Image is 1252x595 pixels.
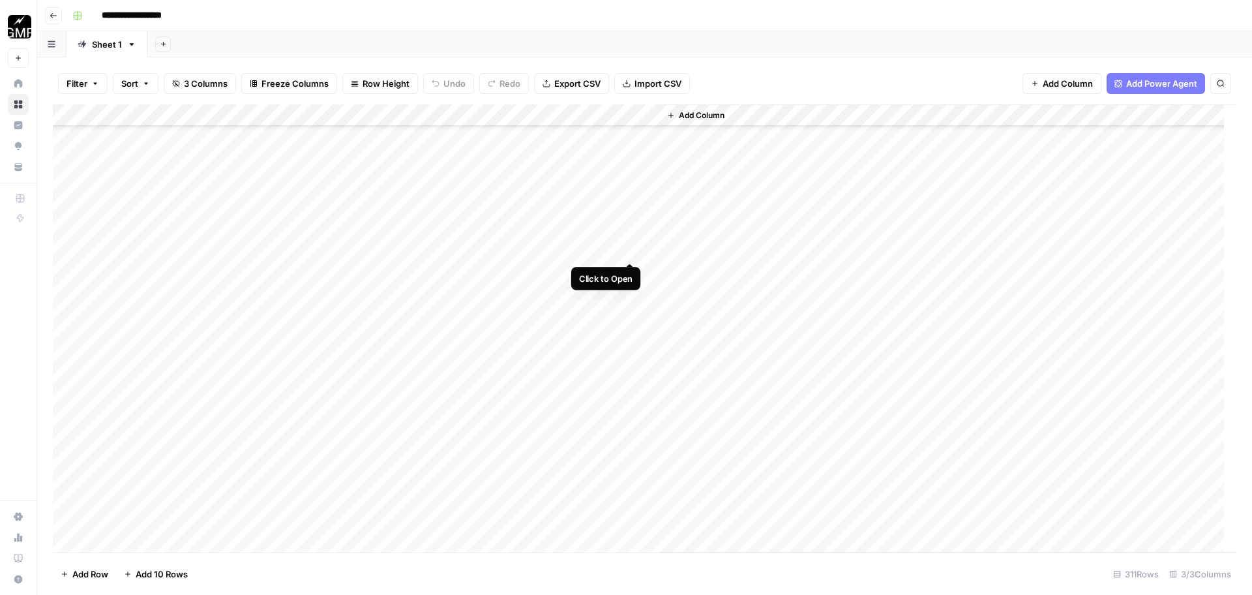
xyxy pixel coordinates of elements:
[8,157,29,177] a: Your Data
[554,77,601,90] span: Export CSV
[241,73,337,94] button: Freeze Columns
[1022,73,1101,94] button: Add Column
[58,73,108,94] button: Filter
[136,568,188,581] span: Add 10 Rows
[679,110,724,121] span: Add Column
[8,94,29,115] a: Browse
[443,77,466,90] span: Undo
[8,115,29,136] a: Insights
[92,38,122,51] div: Sheet 1
[1107,73,1205,94] button: Add Power Agent
[67,77,87,90] span: Filter
[1164,564,1236,585] div: 3/3 Columns
[662,107,730,124] button: Add Column
[614,73,690,94] button: Import CSV
[8,569,29,590] button: Help + Support
[634,77,681,90] span: Import CSV
[116,564,196,585] button: Add 10 Rows
[1108,564,1164,585] div: 311 Rows
[363,77,410,90] span: Row Height
[1043,77,1093,90] span: Add Column
[72,568,108,581] span: Add Row
[8,548,29,569] a: Learning Hub
[8,15,31,38] img: Growth Marketing Pro Logo
[1126,77,1197,90] span: Add Power Agent
[8,527,29,548] a: Usage
[579,272,633,285] div: Click to Open
[261,77,329,90] span: Freeze Columns
[164,73,236,94] button: 3 Columns
[113,73,158,94] button: Sort
[8,10,29,43] button: Workspace: Growth Marketing Pro
[53,564,116,585] button: Add Row
[534,73,609,94] button: Export CSV
[67,31,147,57] a: Sheet 1
[479,73,529,94] button: Redo
[121,77,138,90] span: Sort
[342,73,418,94] button: Row Height
[423,73,474,94] button: Undo
[8,506,29,527] a: Settings
[8,136,29,157] a: Opportunities
[8,73,29,94] a: Home
[184,77,228,90] span: 3 Columns
[499,77,520,90] span: Redo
